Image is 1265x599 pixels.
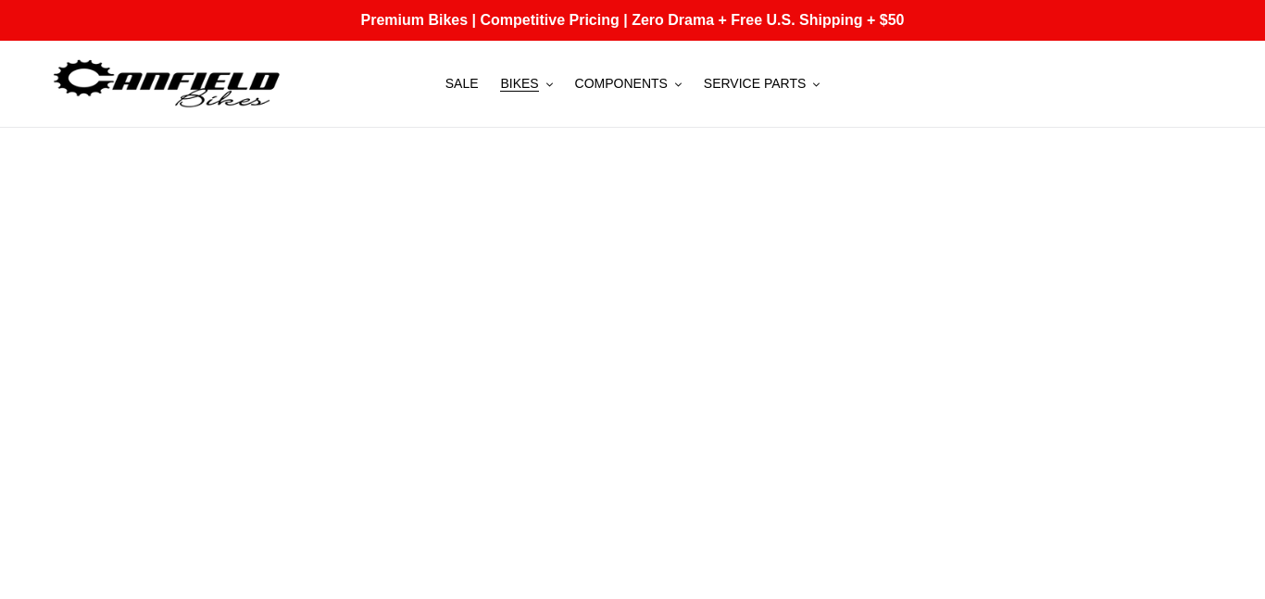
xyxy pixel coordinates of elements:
[491,71,561,96] button: BIKES
[695,71,829,96] button: SERVICE PARTS
[51,55,282,113] img: Canfield Bikes
[575,76,668,92] span: COMPONENTS
[566,71,691,96] button: COMPONENTS
[436,71,488,96] a: SALE
[445,76,479,92] span: SALE
[704,76,806,92] span: SERVICE PARTS
[500,76,538,92] span: BIKES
